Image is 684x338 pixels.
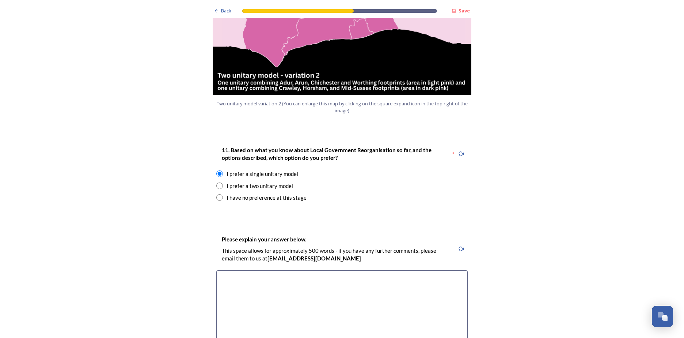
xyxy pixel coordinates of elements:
strong: [EMAIL_ADDRESS][DOMAIN_NAME] [267,255,361,262]
span: Back [221,7,231,14]
button: Open Chat [652,306,673,327]
strong: 11. Based on what you know about Local Government Reorganisation so far, and the options describe... [222,147,433,161]
div: I prefer a single unitary model [227,170,298,178]
span: Two unitary model variation 2 (You can enlarge this map by clicking on the square expand icon in ... [216,100,468,114]
p: This space allows for approximately 500 words - if you have any further comments, please email th... [222,247,449,263]
strong: Please explain your answer below. [222,236,306,243]
strong: Save [459,7,470,14]
div: I have no preference at this stage [227,194,307,202]
div: I prefer a two unitary model [227,182,293,190]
